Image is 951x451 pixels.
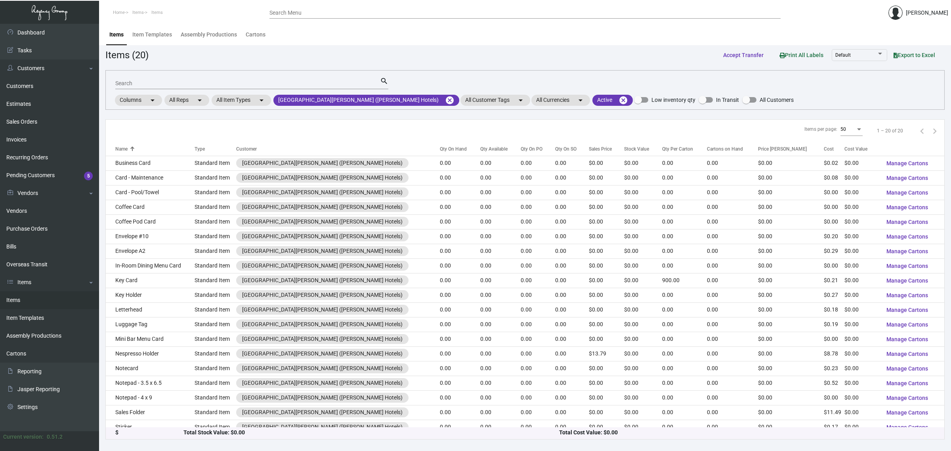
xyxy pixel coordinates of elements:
[589,214,624,229] td: $0.00
[242,159,403,167] div: [GEOGRAPHIC_DATA][PERSON_NAME] ([PERSON_NAME] Hotels)
[555,346,589,361] td: 0.00
[589,185,624,200] td: $0.00
[758,346,824,361] td: $0.00
[824,244,844,258] td: $0.29
[257,96,266,105] mat-icon: arrow_drop_down
[181,31,237,39] div: Assembly Productions
[480,156,521,170] td: 0.00
[886,219,928,225] span: Manage Cartons
[886,160,928,166] span: Manage Cartons
[662,170,707,185] td: 0.00
[662,288,707,302] td: 0.00
[589,170,624,185] td: $0.00
[624,346,662,361] td: $0.00
[886,409,928,416] span: Manage Cartons
[880,303,934,317] button: Manage Cartons
[164,95,209,106] mat-chip: All Reps
[242,276,403,285] div: [GEOGRAPHIC_DATA][PERSON_NAME] ([PERSON_NAME] Hotels)
[758,332,824,346] td: $0.00
[758,273,824,288] td: $0.00
[880,215,934,229] button: Manage Cartons
[555,244,589,258] td: 0.00
[844,170,880,185] td: $0.00
[662,332,707,346] td: 0.00
[242,218,403,226] div: [GEOGRAPHIC_DATA][PERSON_NAME] ([PERSON_NAME] Hotels)
[844,332,880,346] td: $0.00
[480,317,521,332] td: 0.00
[555,145,577,153] div: Qty On SO
[880,420,934,434] button: Manage Cartons
[662,317,707,332] td: 0.00
[886,263,928,269] span: Manage Cartons
[880,244,934,258] button: Manage Cartons
[758,170,824,185] td: $0.00
[707,288,758,302] td: 0.00
[106,185,195,200] td: Card - Pool/Towel
[148,96,157,105] mat-icon: arrow_drop_down
[521,214,555,229] td: 0.00
[886,204,928,210] span: Manage Cartons
[106,273,195,288] td: Key Card
[106,200,195,214] td: Coffee Card
[707,185,758,200] td: 0.00
[824,229,844,244] td: $0.20
[242,247,403,255] div: [GEOGRAPHIC_DATA][PERSON_NAME] ([PERSON_NAME] Hotels)
[716,95,739,105] span: In Transit
[195,145,236,153] div: Type
[115,145,128,153] div: Name
[555,214,589,229] td: 0.00
[440,185,480,200] td: 0.00
[440,145,467,153] div: Qty On Hand
[480,302,521,317] td: 0.00
[440,145,480,153] div: Qty On Hand
[195,156,236,170] td: Standard Item
[555,200,589,214] td: 0.00
[555,273,589,288] td: 0.00
[662,244,707,258] td: 0.00
[824,214,844,229] td: $0.00
[589,156,624,170] td: $0.00
[894,52,935,58] span: Export to Excel
[844,288,880,302] td: $0.00
[624,200,662,214] td: $0.00
[521,317,555,332] td: 0.00
[440,244,480,258] td: 0.00
[480,288,521,302] td: 0.00
[440,317,480,332] td: 0.00
[844,229,880,244] td: $0.00
[521,332,555,346] td: 0.00
[886,351,928,357] span: Manage Cartons
[707,317,758,332] td: 0.00
[521,288,555,302] td: 0.00
[589,288,624,302] td: $0.00
[555,170,589,185] td: 0.00
[624,170,662,185] td: $0.00
[521,156,555,170] td: 0.00
[521,273,555,288] td: 0.00
[480,273,521,288] td: 0.00
[589,302,624,317] td: $0.00
[758,288,824,302] td: $0.00
[624,273,662,288] td: $0.00
[242,188,403,197] div: [GEOGRAPHIC_DATA][PERSON_NAME] ([PERSON_NAME] Hotels)
[480,332,521,346] td: 0.00
[824,170,844,185] td: $0.08
[758,185,824,200] td: $0.00
[888,6,903,20] img: admin@bootstrapmaster.com
[521,244,555,258] td: 0.00
[773,48,830,62] button: Print All Labels
[113,10,125,15] span: Home
[758,244,824,258] td: $0.00
[242,174,403,182] div: [GEOGRAPHIC_DATA][PERSON_NAME] ([PERSON_NAME] Hotels)
[555,288,589,302] td: 0.00
[480,170,521,185] td: 0.00
[480,145,521,153] div: Qty Available
[804,126,837,133] div: Items per page:
[840,126,846,132] span: 50
[662,185,707,200] td: 0.00
[576,96,585,105] mat-icon: arrow_drop_down
[880,361,934,376] button: Manage Cartons
[717,48,770,62] button: Accept Transfer
[242,306,403,314] div: [GEOGRAPHIC_DATA][PERSON_NAME] ([PERSON_NAME] Hotels)
[619,96,628,105] mat-icon: cancel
